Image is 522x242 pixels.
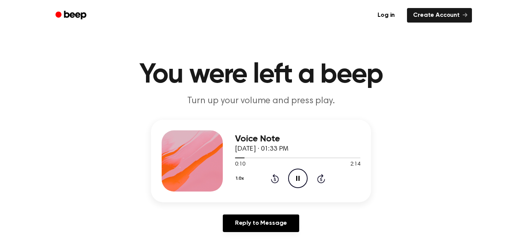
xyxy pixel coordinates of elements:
a: Create Account [407,8,472,23]
span: 2:14 [350,161,360,169]
a: Beep [50,8,93,23]
a: Reply to Message [223,214,299,232]
h3: Voice Note [235,134,360,144]
h1: You were left a beep [65,61,457,89]
span: [DATE] · 01:33 PM [235,146,289,153]
p: Turn up your volume and press play. [114,95,408,107]
button: 1.0x [235,172,246,185]
a: Log in [370,6,402,24]
span: 0:10 [235,161,245,169]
